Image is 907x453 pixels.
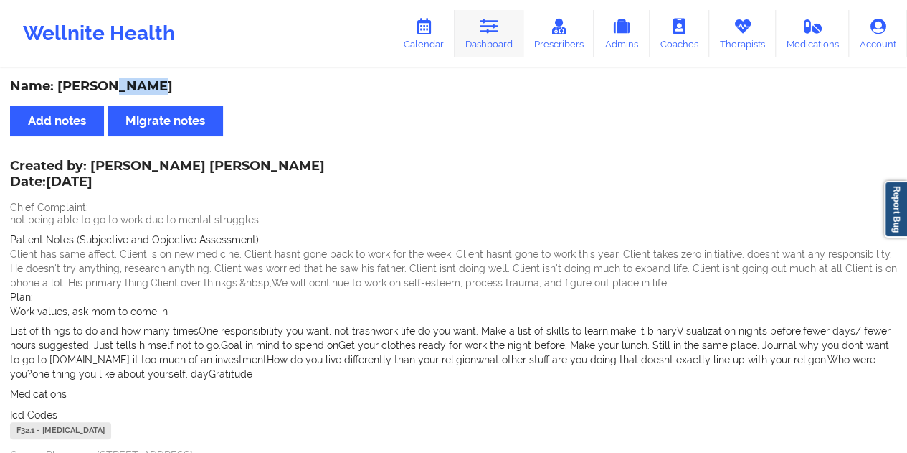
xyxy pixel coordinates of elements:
[108,106,223,136] button: Migrate notes
[455,10,523,57] a: Dashboard
[594,10,650,57] a: Admins
[849,10,907,57] a: Account
[10,213,897,227] p: not being able to go to work due to mental struggles.
[10,234,261,246] span: Patient Notes (Subjective and Objective Assessment):
[709,10,776,57] a: Therapists
[10,409,57,421] span: Icd Codes
[10,291,33,303] span: Plan:
[10,388,67,400] span: Medications
[10,324,897,381] p: List of things to do and how many timesOne responsibility you want, not trashwork life do you wan...
[884,181,907,238] a: Report Bug
[10,202,88,213] span: Chief Complaint:
[650,10,709,57] a: Coaches
[393,10,455,57] a: Calendar
[523,10,594,57] a: Prescribers
[776,10,850,57] a: Medications
[10,78,897,95] div: Name: [PERSON_NAME]
[10,422,111,439] div: F32.1 - [MEDICAL_DATA]
[10,304,897,319] p: Work values, ask mom to come in
[10,248,897,289] span: Client has same affect. Client is on new medicine. Client hasnt gone back to work for the week. C...
[10,173,325,192] p: Date: [DATE]
[10,106,104,136] button: Add notes
[10,159,325,192] div: Created by: [PERSON_NAME] [PERSON_NAME]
